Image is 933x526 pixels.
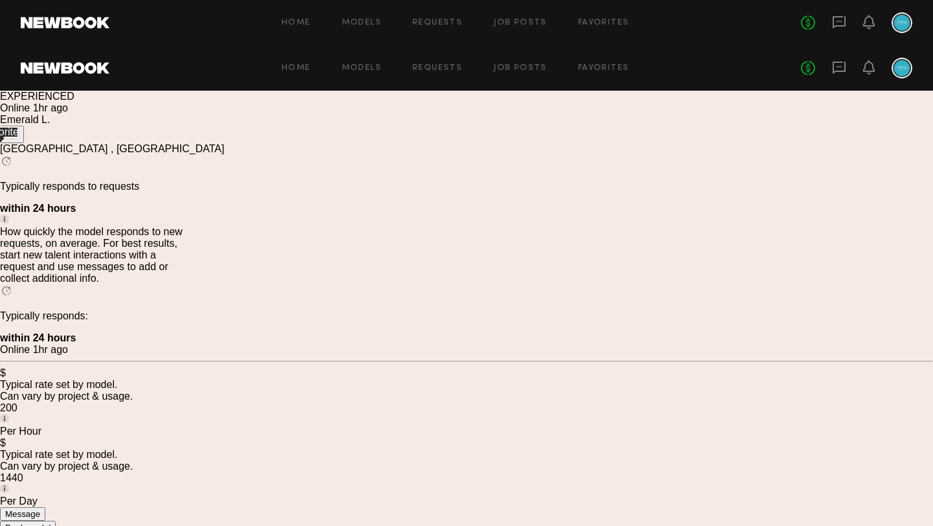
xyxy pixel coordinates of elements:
a: Favorites [578,19,629,27]
a: Requests [412,19,462,27]
a: Models [342,19,381,27]
a: Requests [412,64,462,73]
a: Job Posts [493,19,547,27]
a: Home [282,19,311,27]
a: Home [282,64,311,73]
a: Models [342,64,381,73]
a: Job Posts [493,64,547,73]
a: Favorites [578,64,629,73]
